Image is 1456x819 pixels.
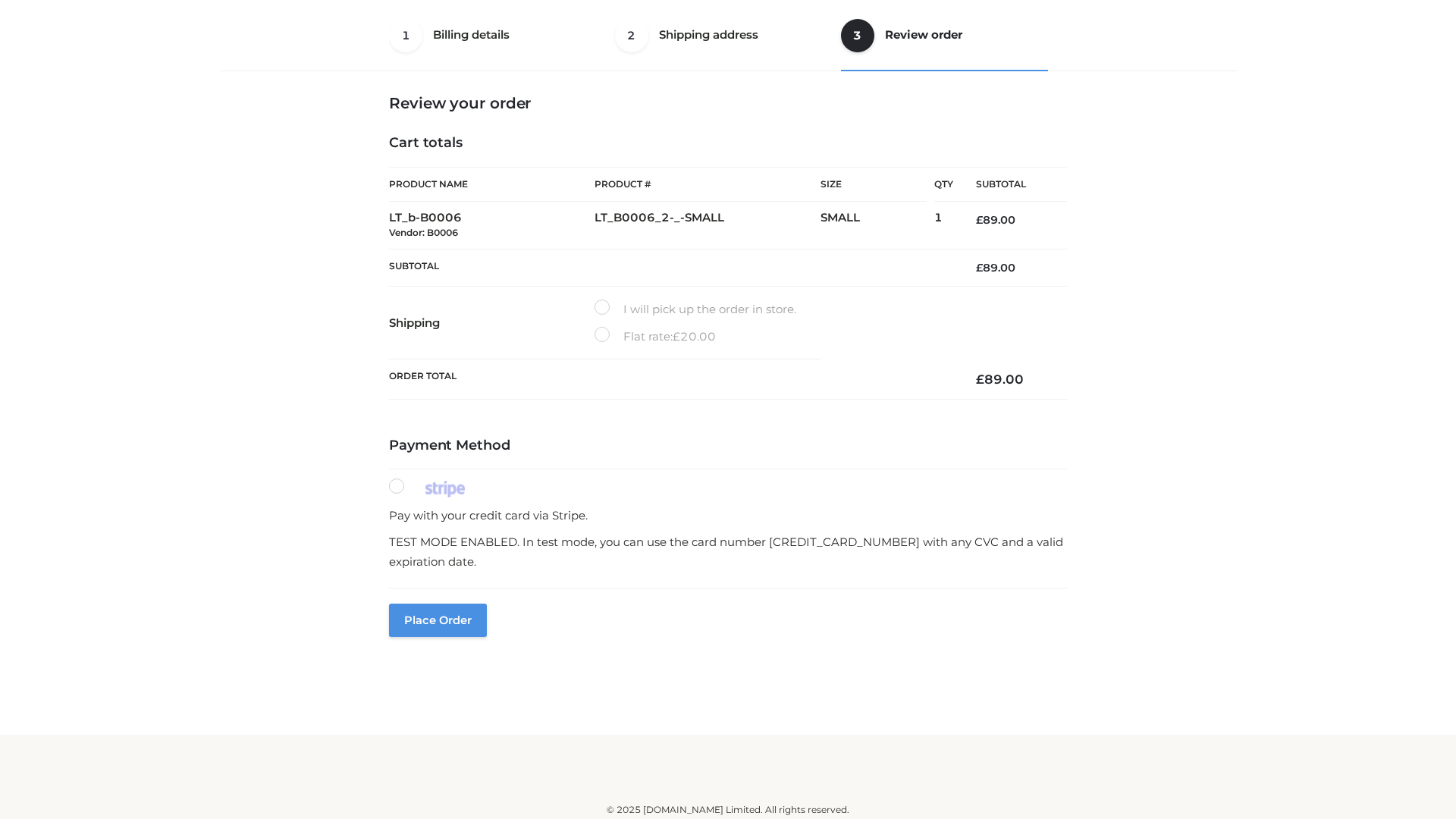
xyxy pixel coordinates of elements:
h4: Cart totals [389,135,1067,152]
label: Flat rate: [595,327,716,347]
th: Qty [934,167,953,202]
th: Order Total [389,359,953,400]
th: Product Name [389,167,595,202]
bdi: 20.00 [673,329,716,344]
th: Shipping [389,287,595,359]
bdi: 89.00 [976,372,1024,387]
h4: Payment Method [389,438,1067,454]
label: I will pick up the order in store. [595,300,796,319]
th: Product # [595,167,821,202]
bdi: 89.00 [976,261,1015,275]
span: £ [673,329,680,344]
span: £ [976,261,983,275]
small: Vendor: B0006 [389,227,458,238]
bdi: 89.00 [976,213,1015,227]
div: © 2025 [DOMAIN_NAME] Limited. All rights reserved. [225,802,1231,817]
p: Pay with your credit card via Stripe. [389,506,1067,526]
h3: Review your order [389,94,1067,112]
td: LT_B0006_2-_-SMALL [595,202,821,249]
td: SMALL [821,202,934,249]
th: Subtotal [953,168,1067,202]
p: TEST MODE ENABLED. In test mode, you can use the card number [CREDIT_CARD_NUMBER] with any CVC an... [389,532,1067,571]
td: LT_b-B0006 [389,202,595,249]
span: £ [976,372,984,387]
th: Size [821,168,927,202]
td: 1 [934,202,953,249]
th: Subtotal [389,249,953,286]
span: £ [976,213,983,227]
button: Place order [389,604,487,637]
